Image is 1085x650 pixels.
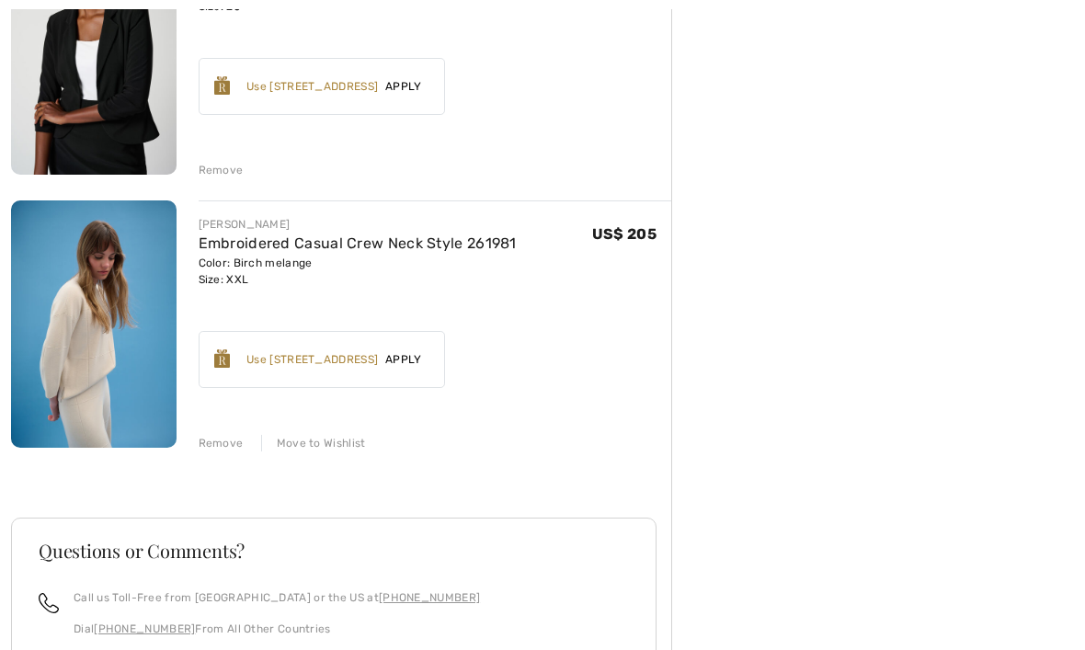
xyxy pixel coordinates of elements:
a: [PHONE_NUMBER] [94,622,195,635]
img: call [39,593,59,613]
div: [PERSON_NAME] [199,216,517,233]
div: Use [STREET_ADDRESS] [246,351,378,368]
span: Apply [378,351,429,368]
a: [PHONE_NUMBER] [379,591,480,604]
p: Dial From All Other Countries [74,621,480,637]
div: Remove [199,162,244,178]
img: Embroidered Casual Crew Neck Style 261981 [11,200,177,448]
p: Call us Toll-Free from [GEOGRAPHIC_DATA] or the US at [74,589,480,606]
span: Apply [378,78,429,95]
img: Reward-Logo.svg [214,76,231,95]
div: Move to Wishlist [261,435,366,451]
img: Reward-Logo.svg [214,349,231,368]
div: Remove [199,435,244,451]
div: Use [STREET_ADDRESS] [246,78,378,95]
h3: Questions or Comments? [39,542,629,560]
span: US$ 205 [592,225,657,243]
a: Embroidered Casual Crew Neck Style 261981 [199,234,517,252]
div: Color: Birch melange Size: XXL [199,255,517,288]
